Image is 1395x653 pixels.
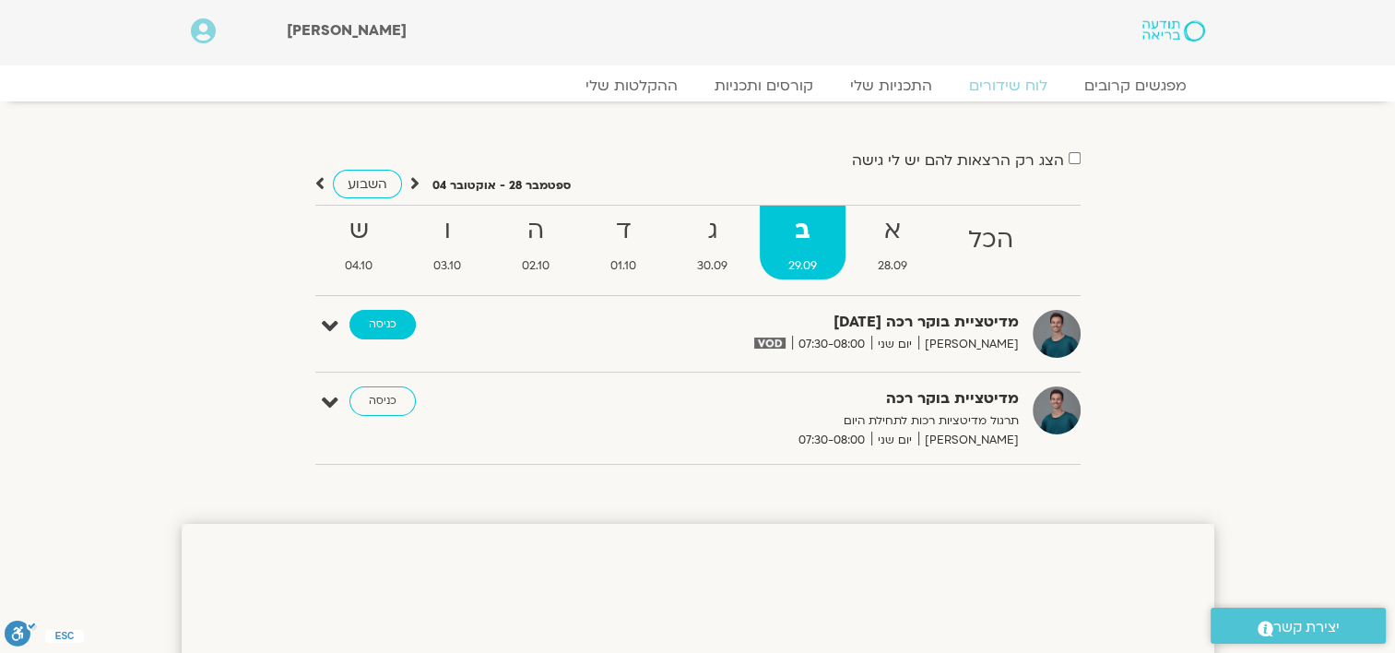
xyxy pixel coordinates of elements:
a: ה02.10 [493,206,578,279]
strong: ו [405,210,490,252]
a: השבוע [333,170,402,198]
strong: מדיטציית בוקר רכה [DATE] [567,310,1019,335]
a: כניסה [349,310,416,339]
span: 04.10 [317,256,402,276]
p: ספטמבר 28 - אוקטובר 04 [432,176,571,196]
strong: ג [668,210,756,252]
strong: ב [760,210,845,252]
strong: הכל [940,220,1042,261]
strong: ש [317,210,402,252]
strong: א [849,210,936,252]
a: ש04.10 [317,206,402,279]
span: [PERSON_NAME] [918,431,1019,450]
span: 02.10 [493,256,578,276]
a: ההקלטות שלי [567,77,696,95]
a: ו03.10 [405,206,490,279]
p: תרגול מדיטציות רכות לתחילת היום [567,411,1019,431]
span: 30.09 [668,256,756,276]
span: [PERSON_NAME] [287,20,407,41]
a: ד01.10 [582,206,665,279]
span: 03.10 [405,256,490,276]
span: [PERSON_NAME] [918,335,1019,354]
span: 07:30-08:00 [792,335,871,354]
a: א28.09 [849,206,936,279]
span: 07:30-08:00 [792,431,871,450]
span: יום שני [871,335,918,354]
a: ב29.09 [760,206,845,279]
span: 29.09 [760,256,845,276]
a: מפגשים קרובים [1066,77,1205,95]
span: 28.09 [849,256,936,276]
span: 01.10 [582,256,665,276]
strong: מדיטציית בוקר רכה [567,386,1019,411]
nav: Menu [191,77,1205,95]
a: כניסה [349,386,416,416]
a: ג30.09 [668,206,756,279]
a: הכל [940,206,1042,279]
span: יום שני [871,431,918,450]
span: השבוע [348,175,387,193]
a: קורסים ותכניות [696,77,832,95]
img: vodicon [754,338,785,349]
label: הצג רק הרצאות להם יש לי גישה [852,152,1064,169]
span: יצירת קשר [1273,615,1340,640]
a: לוח שידורים [951,77,1066,95]
strong: ה [493,210,578,252]
strong: ד [582,210,665,252]
a: התכניות שלי [832,77,951,95]
a: יצירת קשר [1211,608,1386,644]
